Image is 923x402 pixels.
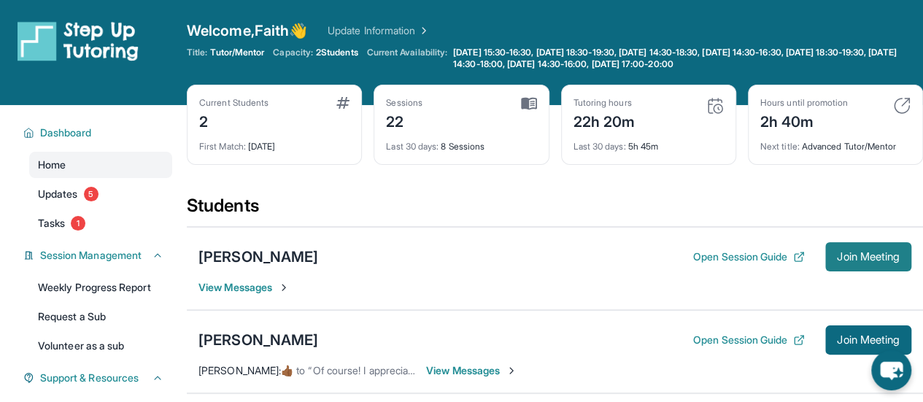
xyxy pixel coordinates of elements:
span: Tutor/Mentor [210,47,264,58]
button: Join Meeting [825,242,911,271]
div: Students [187,194,923,226]
div: 22 [386,109,422,132]
button: Open Session Guide [693,333,805,347]
span: View Messages [426,363,517,378]
span: Current Availability: [367,47,447,70]
div: 5h 45m [574,132,724,152]
div: 2 [199,109,269,132]
span: [PERSON_NAME] : [198,364,281,376]
button: chat-button [871,350,911,390]
img: card [521,97,537,110]
a: Update Information [328,23,430,38]
img: Chevron-Right [506,365,517,376]
div: [DATE] [199,132,349,152]
a: Request a Sub [29,304,172,330]
span: Join Meeting [837,336,900,344]
span: Last 30 days : [386,141,439,152]
div: Advanced Tutor/Mentor [760,132,911,152]
div: [PERSON_NAME] [198,330,318,350]
span: Dashboard [40,125,92,140]
span: Join Meeting [837,252,900,261]
span: 5 [84,187,99,201]
div: 8 Sessions [386,132,536,152]
div: Current Students [199,97,269,109]
div: Hours until promotion [760,97,848,109]
span: 1 [71,216,85,231]
span: Title: [187,47,207,58]
a: Tasks1 [29,210,172,236]
div: [PERSON_NAME] [198,247,318,267]
a: Volunteer as a sub [29,333,172,359]
span: Welcome, Faith 👋 [187,20,307,41]
span: 2 Students [316,47,358,58]
span: ​👍🏾​ to “ Of course! I appreciate your consideration. Now the classes are Tue 3-4 & Thu 3-4. Than... [281,364,868,376]
span: Last 30 days : [574,141,626,152]
div: Tutoring hours [574,97,636,109]
span: First Match : [199,141,246,152]
span: Updates [38,187,78,201]
img: logo [18,20,139,61]
div: 22h 20m [574,109,636,132]
span: Support & Resources [40,371,139,385]
a: [DATE] 15:30-16:30, [DATE] 18:30-19:30, [DATE] 14:30-18:30, [DATE] 14:30-16:30, [DATE] 18:30-19:3... [450,47,923,70]
img: Chevron-Right [278,282,290,293]
img: Chevron Right [415,23,430,38]
img: card [893,97,911,115]
a: Updates5 [29,181,172,207]
button: Session Management [34,248,163,263]
span: Capacity: [273,47,313,58]
button: Join Meeting [825,325,911,355]
div: Sessions [386,97,422,109]
img: card [336,97,349,109]
span: Next title : [760,141,800,152]
button: Open Session Guide [693,250,805,264]
div: 2h 40m [760,109,848,132]
img: card [706,97,724,115]
span: Tasks [38,216,65,231]
a: Home [29,152,172,178]
button: Dashboard [34,125,163,140]
span: View Messages [198,280,290,295]
a: Weekly Progress Report [29,274,172,301]
span: Session Management [40,248,142,263]
span: [DATE] 15:30-16:30, [DATE] 18:30-19:30, [DATE] 14:30-18:30, [DATE] 14:30-16:30, [DATE] 18:30-19:3... [453,47,920,70]
button: Support & Resources [34,371,163,385]
span: Home [38,158,66,172]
